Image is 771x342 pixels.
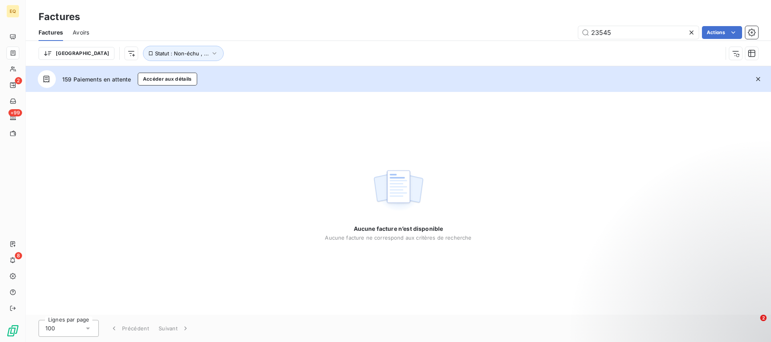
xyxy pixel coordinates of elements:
button: Accéder aux détails [138,73,197,85]
h3: Factures [39,10,80,24]
span: 8 [15,252,22,259]
img: empty state [373,166,424,216]
button: Suivant [154,320,194,337]
div: EQ [6,5,19,18]
span: Avoirs [73,28,89,37]
span: Factures [39,28,63,37]
button: Statut : Non-échu , ... [143,46,224,61]
button: Actions [702,26,742,39]
span: 100 [45,324,55,332]
button: Précédent [105,320,154,337]
img: Logo LeanPay [6,324,19,337]
span: Statut : Non-échu , ... [155,50,209,57]
span: Aucune facture n’est disponible [354,225,443,233]
span: 159 Paiements en attente [62,75,131,83]
span: 2 [760,315,767,321]
span: +99 [8,109,22,116]
span: 2 [15,77,22,84]
button: [GEOGRAPHIC_DATA] [39,47,114,60]
input: Rechercher [578,26,699,39]
iframe: Intercom live chat [744,315,763,334]
span: Aucune facture ne correspond aux critères de recherche [325,234,471,241]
